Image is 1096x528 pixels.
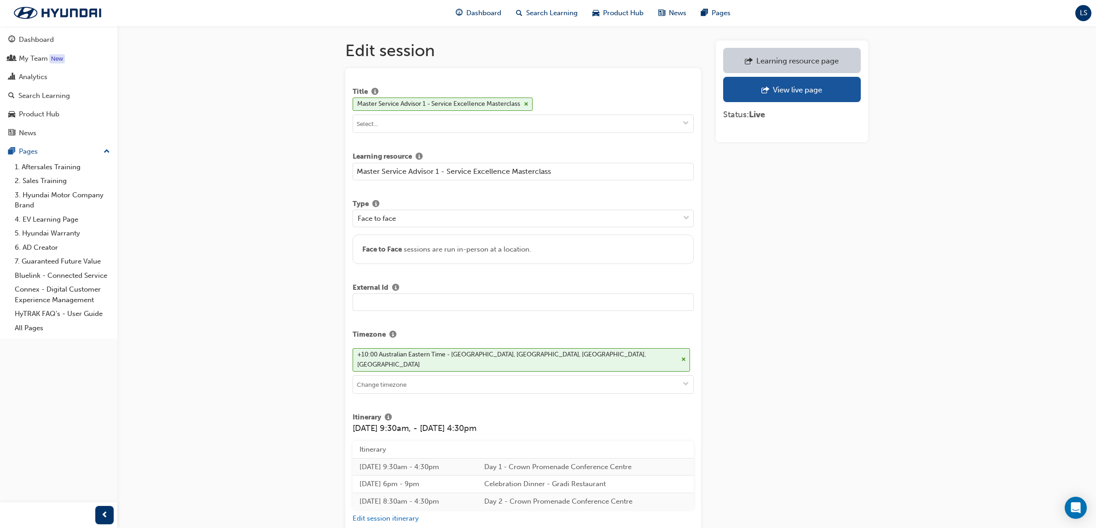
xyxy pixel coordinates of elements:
span: Timezone [353,329,386,341]
a: HyTRAK FAQ's - User Guide [11,307,114,321]
span: search-icon [516,7,522,19]
span: cross-icon [524,102,528,107]
div: View live page [773,85,822,94]
span: info-icon [385,414,392,422]
span: Product Hub [603,8,644,18]
div: +10:00 Australian Eastern Time - [GEOGRAPHIC_DATA], [GEOGRAPHIC_DATA], [GEOGRAPHIC_DATA], [GEOGRA... [357,350,678,370]
span: down-icon [683,381,689,389]
span: news-icon [8,129,15,138]
img: Trak [5,3,110,23]
span: pages-icon [8,148,15,156]
a: My Team [4,50,114,67]
button: Show info [368,86,382,98]
button: Show info [386,329,400,341]
button: Show info [412,151,426,163]
td: Day 2 - Crown Promenade Conference Centre [477,493,694,510]
td: Day 1 - Crown Promenade Conference Centre [477,458,694,476]
span: guage-icon [8,36,15,44]
span: chart-icon [8,73,15,81]
div: Learning resource page [756,56,839,65]
span: news-icon [658,7,665,19]
span: cross-icon [681,357,686,362]
a: 5. Hyundai Warranty [11,226,114,241]
span: Itinerary [353,412,381,424]
button: toggle menu [678,376,693,393]
span: guage-icon [456,7,463,19]
span: down-icon [683,212,690,224]
span: LS [1080,8,1087,18]
span: info-icon [371,88,378,97]
span: people-icon [8,55,15,63]
button: Pages [4,143,114,160]
th: Itinerary [353,441,477,458]
div: News [19,128,36,138]
td: Celebration Dinner - Gradi Restaurant [477,476,694,493]
a: Connex - Digital Customer Experience Management [11,282,114,307]
button: LS [1075,5,1091,21]
span: Learning resource [353,151,412,163]
div: Analytics [19,72,47,82]
a: News [4,125,114,142]
span: Type [353,199,369,210]
a: 3. Hyundai Motor Company Brand [11,188,114,212]
input: Change timezone [353,376,693,393]
div: Search Learning [18,91,70,101]
a: 4. EV Learning Page [11,212,114,227]
a: car-iconProduct Hub [585,4,651,23]
a: search-iconSearch Learning [509,4,585,23]
a: Bluelink - Connected Service [11,269,114,283]
span: outbound-icon [745,57,753,66]
a: Dashboard [4,31,114,48]
td: [DATE] 9:30am - 4:30pm [353,458,477,476]
span: outbound-icon [761,86,769,95]
span: Live [749,109,765,120]
span: Title [353,86,368,98]
span: Face to Face [362,245,402,253]
span: External Id [353,282,389,294]
div: Pages [19,146,38,157]
a: Analytics [4,69,114,86]
span: pages-icon [701,7,708,19]
div: My Team [19,53,48,64]
div: Master Service Advisor 1 - Service Excellence Masterclass [357,99,520,109]
a: Learning resource page [723,48,861,73]
h1: Edit session [345,40,701,61]
span: up-icon [104,146,110,158]
span: info-icon [372,201,379,209]
span: News [669,8,686,18]
td: [DATE] 8:30am - 4:30pm [353,493,477,510]
td: [DATE] 6pm - 9pm [353,476,477,493]
button: Show info [369,199,383,210]
a: All Pages [11,321,114,335]
button: Show info [381,412,395,424]
a: Search Learning [4,87,114,104]
a: View live page [723,77,861,102]
a: pages-iconPages [694,4,738,23]
div: Open Intercom Messenger [1065,497,1087,519]
span: info-icon [416,153,423,161]
span: info-icon [389,331,396,339]
a: 2. Sales Training [11,174,114,188]
span: search-icon [8,92,15,100]
button: Show info [389,282,403,294]
span: Dashboard [466,8,501,18]
input: Select... [353,115,693,132]
span: info-icon [392,284,399,293]
div: Face to face [358,213,396,224]
div: sessions are run in-person at a location. [362,244,684,255]
span: Search Learning [526,8,578,18]
div: Dashboard [19,34,54,45]
button: Edit session itinerary [353,513,419,524]
button: toggle menu [678,115,693,132]
div: Product Hub [19,109,59,120]
a: Product Hub [4,106,114,123]
a: guage-iconDashboard [448,4,509,23]
span: car-icon [592,7,599,19]
span: down-icon [683,120,689,128]
button: DashboardMy TeamAnalyticsSearch LearningProduct HubNews [4,29,114,143]
div: Status: [723,109,861,120]
a: 1. Aftersales Training [11,160,114,174]
a: 6. AD Creator [11,241,114,255]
